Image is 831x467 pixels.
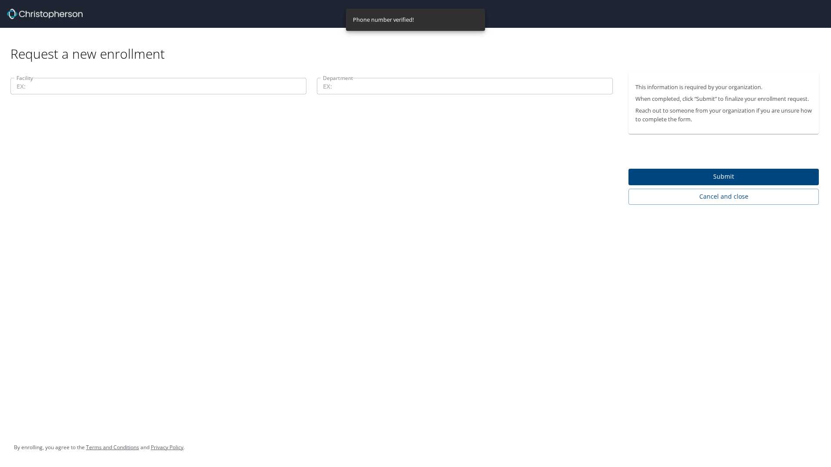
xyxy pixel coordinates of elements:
button: Cancel and close [628,189,819,205]
p: Reach out to someone from your organization if you are unsure how to complete the form. [635,107,812,123]
span: Submit [635,171,812,182]
div: By enrolling, you agree to the and . [14,437,185,458]
a: Privacy Policy [151,444,183,451]
a: Terms and Conditions [86,444,139,451]
p: When completed, click “Submit” to finalize your enrollment request. [635,95,812,103]
img: cbt logo [7,9,83,19]
span: Cancel and close [635,191,812,202]
div: Request a new enrollment [10,28,826,62]
p: This information is required by your organization. [635,83,812,91]
button: Submit [628,169,819,186]
div: Phone number verified! [353,11,414,28]
input: EX: [10,78,306,94]
input: EX: [317,78,613,94]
